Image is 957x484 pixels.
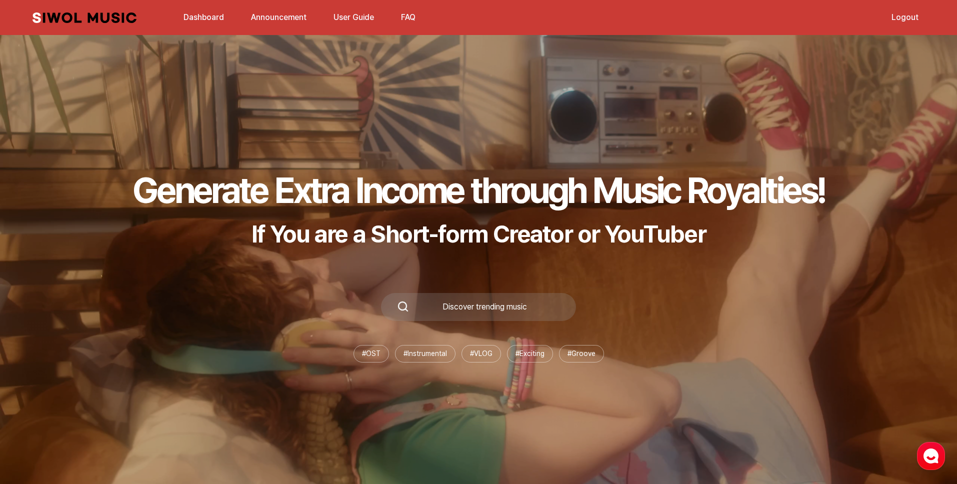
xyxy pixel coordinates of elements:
button: FAQ [395,5,421,29]
a: Dashboard [177,6,230,28]
a: User Guide [327,6,380,28]
p: If You are a Short-form Creator or YouTuber [132,219,824,248]
li: # Groove [559,345,604,362]
li: # OST [353,345,389,362]
h1: Generate Extra Income through Music Royalties! [132,168,824,211]
a: Announcement [245,6,312,28]
div: Discover trending music [409,303,560,311]
li: # VLOG [461,345,501,362]
a: Logout [885,6,924,28]
li: # Instrumental [395,345,455,362]
li: # Exciting [507,345,553,362]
